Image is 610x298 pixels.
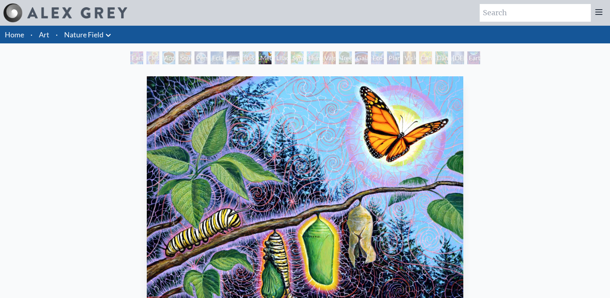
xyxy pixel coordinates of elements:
div: Gaia [355,51,368,64]
div: Planetary Prayers [387,51,400,64]
div: Metamorphosis [259,51,272,64]
div: Earth Energies [227,51,239,64]
div: Cannabis Mudra [419,51,432,64]
li: · [53,26,61,43]
a: Nature Field [64,29,103,40]
a: Home [5,30,24,39]
div: Humming Bird [307,51,320,64]
li: · [27,26,36,43]
input: Search [480,4,591,22]
div: Person Planet [195,51,207,64]
div: Tree & Person [339,51,352,64]
a: Art [39,29,49,40]
div: Symbiosis: Gall Wasp & Oak Tree [291,51,304,64]
div: Squirrel [178,51,191,64]
div: [US_STATE] Song [243,51,255,64]
div: [DEMOGRAPHIC_DATA] in the Ocean of Awareness [451,51,464,64]
div: Eclipse [211,51,223,64]
div: Acorn Dream [162,51,175,64]
div: Earth Witness [130,51,143,64]
div: Vajra Horse [323,51,336,64]
div: Lilacs [275,51,288,64]
div: Earthmind [467,51,480,64]
div: Flesh of the Gods [146,51,159,64]
div: Eco-Atlas [371,51,384,64]
div: Vision Tree [403,51,416,64]
div: Dance of Cannabia [435,51,448,64]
